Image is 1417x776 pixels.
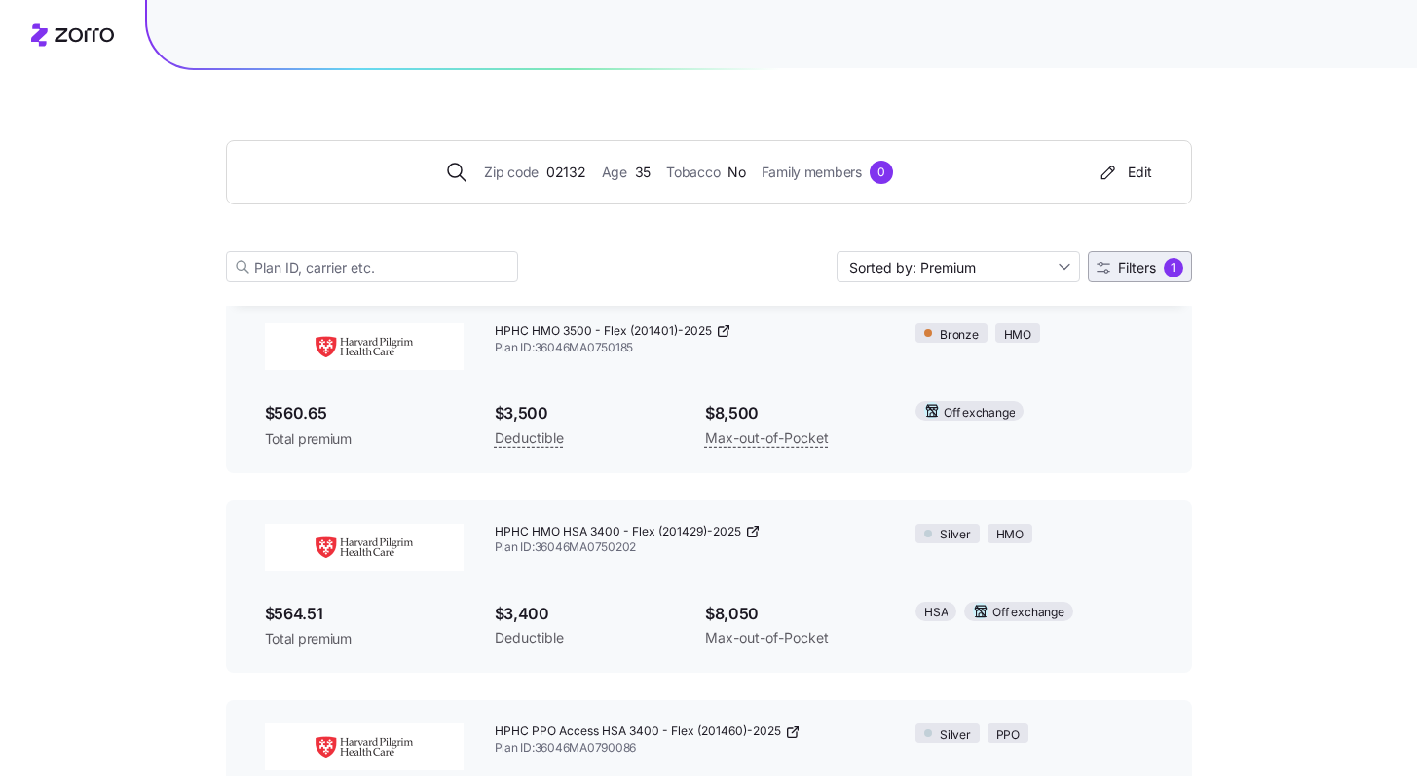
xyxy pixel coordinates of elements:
[495,401,674,425] span: $3,500
[666,162,720,183] span: Tobacco
[1004,326,1031,345] span: HMO
[940,326,979,345] span: Bronze
[495,539,885,556] span: Plan ID: 36046MA0750202
[705,602,884,626] span: $8,050
[495,524,741,540] span: HPHC HMO HSA 3400 - Flex (201429)-2025
[1088,251,1192,282] button: Filters1
[495,323,712,340] span: HPHC HMO 3500 - Flex (201401)-2025
[762,162,862,183] span: Family members
[265,524,464,571] img: Harvard Pilgrim Health Care
[602,162,627,183] span: Age
[495,740,885,757] span: Plan ID: 36046MA0790086
[727,162,745,183] span: No
[944,404,1015,423] span: Off exchange
[996,526,1024,544] span: HMO
[495,723,781,740] span: HPHC PPO Access HSA 3400 - Flex (201460)-2025
[705,626,829,649] span: Max-out-of-Pocket
[495,340,885,356] span: Plan ID: 36046MA0750185
[495,602,674,626] span: $3,400
[1097,163,1152,182] div: Edit
[1089,157,1160,188] button: Edit
[1164,258,1183,277] div: 1
[635,162,651,183] span: 35
[484,162,539,183] span: Zip code
[265,401,464,425] span: $560.65
[265,429,464,449] span: Total premium
[940,526,971,544] span: Silver
[495,626,564,649] span: Deductible
[265,602,464,626] span: $564.51
[265,323,464,370] img: Harvard Pilgrim Health Care
[705,426,829,450] span: Max-out-of-Pocket
[265,723,464,770] img: Harvard Pilgrim Health Care
[1118,261,1156,275] span: Filters
[996,726,1020,745] span: PPO
[265,629,464,648] span: Total premium
[940,726,971,745] span: Silver
[226,251,518,282] input: Plan ID, carrier etc.
[837,251,1080,282] input: Sort by
[705,401,884,425] span: $8,500
[924,604,948,622] span: HSA
[992,604,1063,622] span: Off exchange
[870,161,893,184] div: 0
[495,426,564,450] span: Deductible
[546,162,586,183] span: 02132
